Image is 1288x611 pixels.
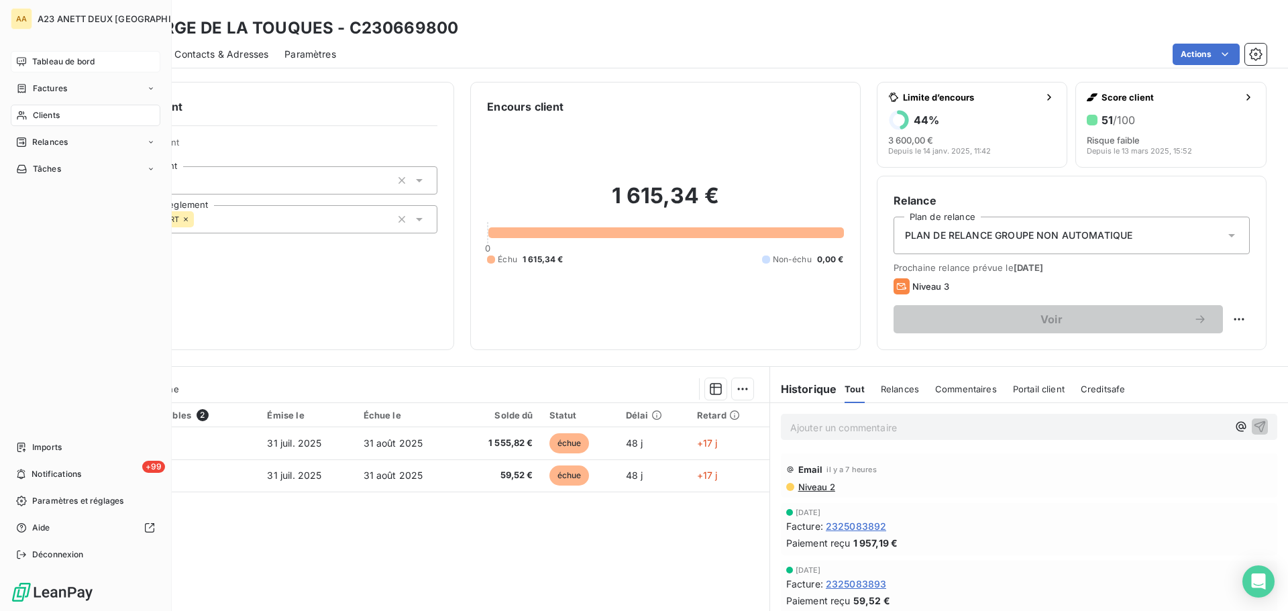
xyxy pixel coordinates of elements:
[935,384,997,394] span: Commentaires
[910,314,1193,325] span: Voir
[284,48,336,61] span: Paramètres
[32,495,123,507] span: Paramètres et réglages
[487,99,563,115] h6: Encours client
[32,56,95,68] span: Tableau de bord
[697,410,761,421] div: Retard
[626,410,681,421] div: Délai
[549,433,590,453] span: échue
[364,469,423,481] span: 31 août 2025
[267,410,347,421] div: Émise le
[903,92,1039,103] span: Limite d’encours
[174,48,268,61] span: Contacts & Adresses
[549,465,590,486] span: échue
[786,536,851,550] span: Paiement reçu
[487,182,843,223] h2: 1 615,34 €
[32,136,68,148] span: Relances
[466,469,533,482] span: 59,52 €
[498,254,517,266] span: Échu
[32,549,84,561] span: Déconnexion
[11,8,32,30] div: AA
[108,409,252,421] div: Pièces comptables
[194,213,205,225] input: Ajouter une valeur
[11,581,94,603] img: Logo LeanPay
[626,469,643,481] span: 48 j
[1013,384,1065,394] span: Portail client
[786,577,823,591] span: Facture :
[33,82,67,95] span: Factures
[912,281,949,292] span: Niveau 3
[1075,82,1267,168] button: Score client51/100Risque faibleDepuis le 13 mars 2025, 15:52
[905,229,1133,242] span: PLAN DE RELANCE GROUPE NON AUTOMATIQUE
[798,464,823,475] span: Email
[118,16,458,40] h3: AUBERGE DE LA TOUQUES - C230669800
[32,522,50,534] span: Aide
[32,468,81,480] span: Notifications
[81,99,437,115] h6: Informations client
[626,437,643,449] span: 48 j
[770,381,837,397] h6: Historique
[1102,92,1238,103] span: Score client
[197,409,209,421] span: 2
[894,262,1250,273] span: Prochaine relance prévue le
[786,594,851,608] span: Paiement reçu
[523,254,563,266] span: 1 615,34 €
[881,384,919,394] span: Relances
[32,441,62,453] span: Imports
[826,465,876,474] span: il y a 7 heures
[485,243,490,254] span: 0
[267,437,321,449] span: 31 juil. 2025
[888,135,933,146] span: 3 600,00 €
[894,192,1250,209] h6: Relance
[853,594,890,608] span: 59,52 €
[33,109,60,121] span: Clients
[853,536,898,550] span: 1 957,19 €
[773,254,812,266] span: Non-échu
[1173,44,1240,65] button: Actions
[1113,113,1135,127] span: /100
[364,410,451,421] div: Échue le
[826,577,887,591] span: 2325083893
[549,410,610,421] div: Statut
[267,469,321,481] span: 31 juil. 2025
[845,384,865,394] span: Tout
[108,137,437,156] span: Propriétés Client
[38,13,207,24] span: A23 ANETT DEUX [GEOGRAPHIC_DATA]
[33,163,61,175] span: Tâches
[466,410,533,421] div: Solde dû
[826,519,887,533] span: 2325083892
[786,519,823,533] span: Facture :
[697,469,718,481] span: +17 j
[877,82,1068,168] button: Limite d’encours44%3 600,00 €Depuis le 14 janv. 2025, 11:42
[914,113,939,127] h6: 44 %
[364,437,423,449] span: 31 août 2025
[142,461,165,473] span: +99
[894,305,1223,333] button: Voir
[1087,147,1192,155] span: Depuis le 13 mars 2025, 15:52
[797,482,835,492] span: Niveau 2
[1014,262,1044,273] span: [DATE]
[817,254,844,266] span: 0,00 €
[1087,135,1140,146] span: Risque faible
[796,508,821,516] span: [DATE]
[466,437,533,450] span: 1 555,82 €
[1081,384,1126,394] span: Creditsafe
[1242,565,1275,598] div: Open Intercom Messenger
[11,517,160,539] a: Aide
[697,437,718,449] span: +17 j
[796,566,821,574] span: [DATE]
[1102,113,1135,127] h6: 51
